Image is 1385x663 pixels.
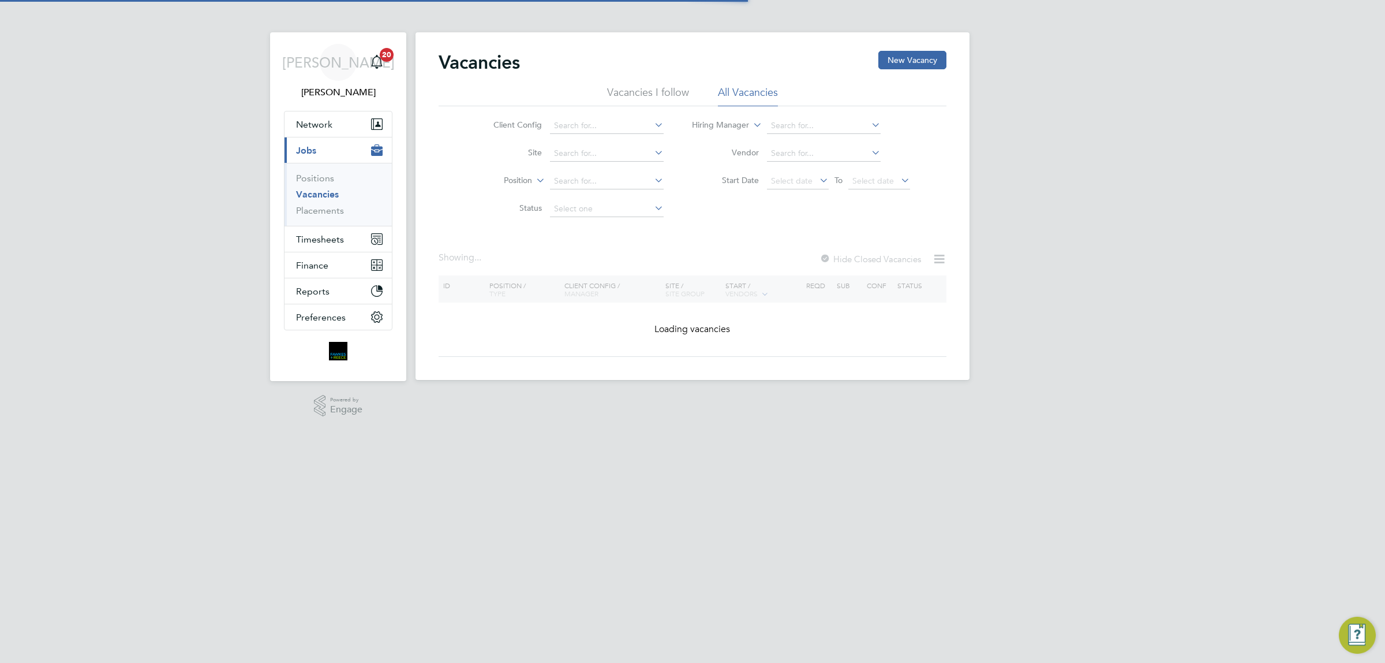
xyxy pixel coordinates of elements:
[718,85,778,106] li: All Vacancies
[692,175,759,185] label: Start Date
[296,260,328,271] span: Finance
[296,205,344,216] a: Placements
[296,312,346,323] span: Preferences
[365,44,388,81] a: 20
[314,395,363,417] a: Powered byEngage
[476,147,542,158] label: Site
[878,51,946,69] button: New Vacancy
[285,163,392,226] div: Jobs
[550,201,664,217] input: Select one
[285,252,392,278] button: Finance
[683,120,749,131] label: Hiring Manager
[476,120,542,130] label: Client Config
[296,189,339,200] a: Vacancies
[296,234,344,245] span: Timesheets
[819,254,921,265] label: Hide Closed Vacancies
[296,119,332,130] span: Network
[474,252,481,263] span: ...
[282,55,395,70] span: [PERSON_NAME]
[284,342,392,360] a: Go to home page
[285,111,392,137] button: Network
[767,118,881,134] input: Search for...
[296,145,316,156] span: Jobs
[550,118,664,134] input: Search for...
[852,176,894,186] span: Select date
[767,146,881,162] input: Search for...
[476,203,542,213] label: Status
[1339,617,1376,654] button: Engage Resource Center
[380,48,394,62] span: 20
[550,173,664,189] input: Search for...
[439,252,484,264] div: Showing
[285,137,392,163] button: Jobs
[285,304,392,330] button: Preferences
[270,32,406,381] nav: Main navigation
[466,175,532,187] label: Position
[330,395,362,405] span: Powered by
[550,146,664,162] input: Search for...
[329,342,347,360] img: bromak-logo-retina.png
[607,85,689,106] li: Vacancies I follow
[771,176,813,186] span: Select date
[285,226,392,252] button: Timesheets
[285,278,392,304] button: Reports
[284,44,392,99] a: [PERSON_NAME][PERSON_NAME]
[296,173,334,184] a: Positions
[692,147,759,158] label: Vendor
[831,173,846,188] span: To
[330,405,362,415] span: Engage
[439,51,520,74] h2: Vacancies
[296,286,330,297] span: Reports
[284,85,392,99] span: Jordan Alaezihe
